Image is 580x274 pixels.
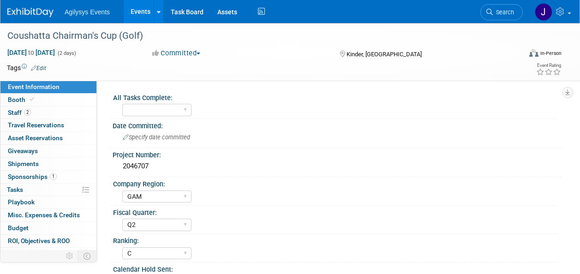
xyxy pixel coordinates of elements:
span: to [27,49,36,56]
a: ROI, Objectives & ROO [0,235,96,247]
td: Tags [7,63,46,72]
span: Booth [8,96,36,103]
span: ROI, Objectives & ROO [8,237,70,244]
a: Search [480,4,523,20]
span: Sponsorships [8,173,57,180]
a: Event Information [0,81,96,93]
a: Playbook [0,196,96,208]
span: Attachments [8,250,54,257]
span: 2 [24,109,31,116]
div: All Tasks Complete: [113,91,557,102]
img: ExhibitDay [7,8,54,17]
span: [DATE] [DATE] [7,48,55,57]
div: Project Number: [113,148,562,160]
span: 1 [50,173,57,180]
span: Agilysys Events [65,8,110,16]
div: Event Rating [536,63,561,68]
td: Personalize Event Tab Strip [62,250,78,262]
a: Asset Reservations [0,132,96,144]
a: Booth [0,94,96,106]
span: Staff [8,109,31,116]
a: Shipments [0,158,96,170]
div: Coushatta Chairman's Cup (Golf) [4,28,514,44]
a: Attachments3 [0,248,96,260]
span: Budget [8,224,29,232]
span: Shipments [8,160,39,167]
span: Misc. Expenses & Credits [8,211,80,219]
a: Sponsorships1 [0,171,96,183]
div: Fiscal Quarter: [113,206,557,217]
span: Travel Reservations [8,121,64,129]
a: Budget [0,222,96,234]
span: Specify date committed [123,134,190,141]
span: Event Information [8,83,60,90]
span: Giveaways [8,147,38,155]
a: Staff2 [0,107,96,119]
span: 3 [47,250,54,257]
td: Toggle Event Tabs [78,250,97,262]
a: Tasks [0,184,96,196]
div: Calendar Hold Sent: [113,262,557,274]
img: Jennifer Bridell [535,3,552,21]
span: Tasks [7,186,23,193]
a: Edit [31,65,46,71]
img: Format-Inperson.png [529,49,538,57]
div: In-Person [540,50,562,57]
a: Travel Reservations [0,119,96,131]
span: Asset Reservations [8,134,63,142]
div: Date Committed: [113,119,562,131]
div: Ranking: [113,234,557,245]
i: Booth reservation complete [30,97,34,102]
span: Search [493,9,514,16]
button: Committed [149,48,204,58]
span: (2 days) [57,50,76,56]
a: Giveaways [0,145,96,157]
div: Event Format [481,48,562,62]
span: Kinder, [GEOGRAPHIC_DATA] [347,51,422,58]
a: Misc. Expenses & Credits [0,209,96,221]
div: 2046707 [120,159,555,173]
div: Company Region: [113,177,557,189]
span: Playbook [8,198,35,206]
